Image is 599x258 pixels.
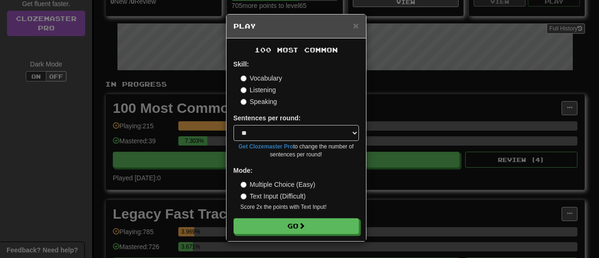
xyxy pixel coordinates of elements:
[234,143,359,159] small: to change the number of sentences per round!
[234,218,359,234] button: Go
[241,75,247,81] input: Vocabulary
[241,85,276,95] label: Listening
[241,97,277,106] label: Speaking
[234,167,253,174] strong: Mode:
[234,22,359,31] h5: Play
[353,20,358,31] span: ×
[241,193,247,199] input: Text Input (Difficult)
[241,192,306,201] label: Text Input (Difficult)
[234,113,301,123] label: Sentences per round:
[241,87,247,93] input: Listening
[234,60,249,68] strong: Skill:
[241,182,247,188] input: Multiple Choice (Easy)
[241,74,282,83] label: Vocabulary
[255,46,338,54] span: 100 Most Common
[241,99,247,105] input: Speaking
[239,143,293,150] a: Get Clozemaster Pro
[241,180,315,189] label: Multiple Choice (Easy)
[353,21,358,30] button: Close
[241,203,359,211] small: Score 2x the points with Text Input !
